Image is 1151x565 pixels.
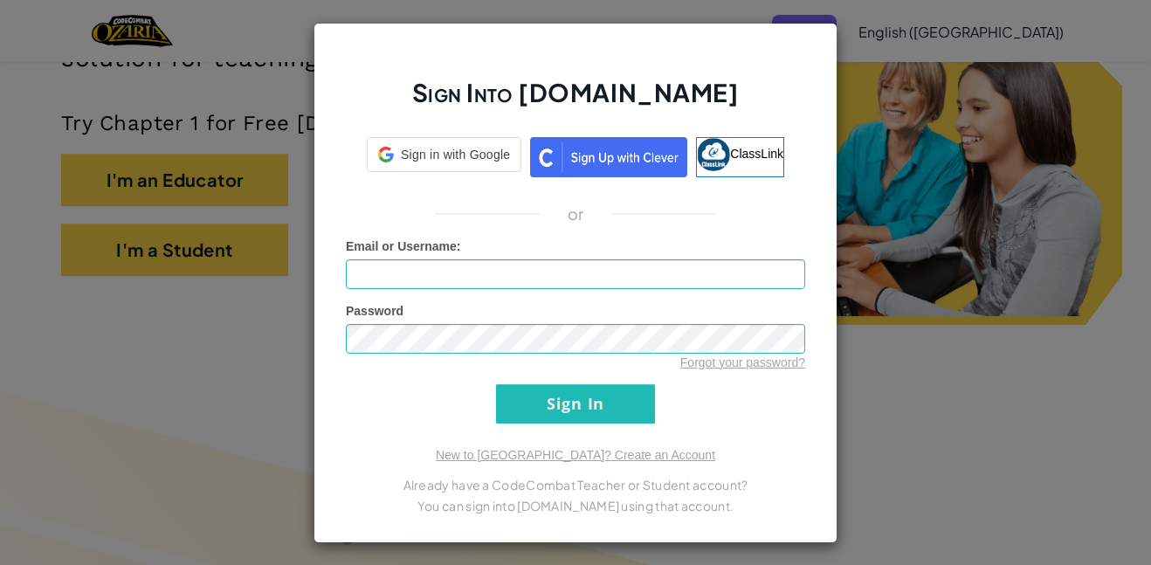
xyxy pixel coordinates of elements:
[568,203,584,224] p: or
[730,146,783,160] span: ClassLink
[530,137,687,177] img: clever_sso_button@2x.png
[346,238,461,255] label: :
[367,137,521,177] a: Sign in with Google
[346,474,805,495] p: Already have a CodeCombat Teacher or Student account?
[496,384,655,424] input: Sign In
[697,138,730,171] img: classlink-logo-small.png
[436,448,715,462] a: New to [GEOGRAPHIC_DATA]? Create an Account
[346,76,805,127] h2: Sign Into [DOMAIN_NAME]
[367,137,521,172] div: Sign in with Google
[346,495,805,516] p: You can sign into [DOMAIN_NAME] using that account.
[346,239,457,253] span: Email or Username
[346,304,403,318] span: Password
[680,355,805,369] a: Forgot your password?
[401,146,510,163] span: Sign in with Google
